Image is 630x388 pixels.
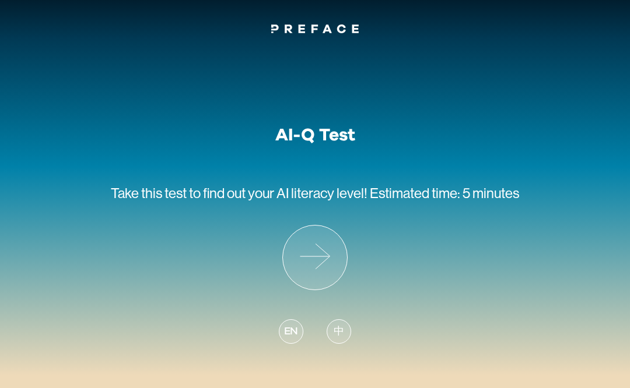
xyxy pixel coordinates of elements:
h1: AI-Q Test [275,125,355,146]
span: Estimated time: 5 minutes [370,185,519,201]
span: EN [284,324,298,340]
span: find out your AI literacy level! [203,185,367,201]
span: Take this test to [111,185,201,201]
span: 中 [334,324,344,340]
